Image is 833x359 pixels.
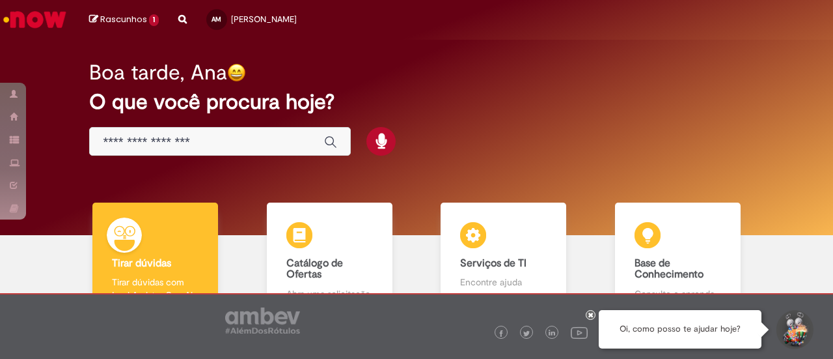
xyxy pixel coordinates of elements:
[635,287,721,300] p: Consulte e aprenda
[212,15,221,23] span: AM
[571,324,588,341] img: logo_footer_youtube.png
[89,61,227,84] h2: Boa tarde, Ana
[231,14,297,25] span: [PERSON_NAME]
[599,310,761,349] div: Oi, como posso te ajudar hoje?
[286,257,343,281] b: Catálogo de Ofertas
[112,276,198,302] p: Tirar dúvidas com Lupi Assist e Gen Ai
[549,330,555,337] img: logo_footer_linkedin.png
[100,13,147,25] span: Rascunhos
[774,310,813,349] button: Iniciar Conversa de Suporte
[460,276,547,289] p: Encontre ajuda
[149,14,159,26] span: 1
[635,257,703,281] b: Base de Conhecimento
[416,203,591,315] a: Serviços de TI Encontre ajuda
[89,91,743,113] h2: O que você procura hoje?
[68,203,243,315] a: Tirar dúvidas Tirar dúvidas com Lupi Assist e Gen Ai
[286,287,373,300] p: Abra uma solicitação
[591,203,765,315] a: Base de Conhecimento Consulte e aprenda
[89,14,159,26] a: Rascunhos
[498,330,504,337] img: logo_footer_facebook.png
[1,7,68,33] img: ServiceNow
[112,257,171,270] b: Tirar dúvidas
[243,203,417,315] a: Catálogo de Ofertas Abra uma solicitação
[460,257,526,270] b: Serviços de TI
[227,63,246,82] img: happy-face.png
[523,330,530,337] img: logo_footer_twitter.png
[225,308,300,334] img: logo_footer_ambev_rotulo_gray.png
